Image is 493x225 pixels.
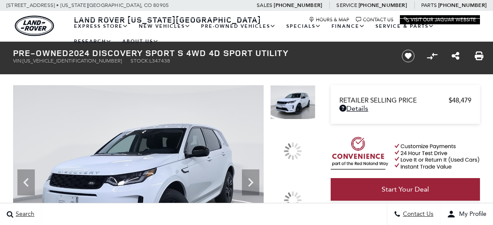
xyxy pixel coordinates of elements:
span: Stock: [131,58,149,64]
a: [PHONE_NUMBER] [274,2,322,9]
span: Contact Us [401,211,433,218]
span: Search [13,211,34,218]
strong: Pre-Owned [13,47,69,59]
a: Retailer Selling Price $48,479 [339,96,471,104]
a: Contact Us [356,17,393,23]
a: land-rover [15,16,54,36]
a: Start Your Deal [331,178,480,201]
span: Retailer Selling Price [339,96,449,104]
a: Pre-Owned Vehicles [196,19,281,34]
span: L347438 [149,58,170,64]
a: [STREET_ADDRESS] • [US_STATE][GEOGRAPHIC_DATA], CO 80905 [7,2,169,8]
a: New Vehicles [134,19,196,34]
span: Service [336,2,357,8]
span: Sales [257,2,272,8]
a: About Us [117,34,164,49]
a: Print this Pre-Owned 2024 Discovery Sport S 4WD 4D Sport Utility [475,51,483,61]
a: Land Rover [US_STATE][GEOGRAPHIC_DATA] [69,14,266,25]
span: [US_VEHICLE_IDENTIFICATION_NUMBER] [23,58,122,64]
a: [PHONE_NUMBER] [438,2,486,9]
a: Research [69,34,117,49]
a: Visit Our Jaguar Website [404,17,476,23]
button: user-profile-menu [440,203,493,225]
button: Save vehicle [399,49,418,63]
a: Service & Parts [370,19,439,34]
a: Details [339,104,471,112]
a: Share this Pre-Owned 2024 Discovery Sport S 4WD 4D Sport Utility [452,51,459,61]
span: Parts [421,2,437,8]
a: EXPRESS STORE [69,19,134,34]
a: [PHONE_NUMBER] [359,2,407,9]
span: Land Rover [US_STATE][GEOGRAPHIC_DATA] [74,14,261,25]
nav: Main Navigation [69,19,480,49]
a: Hours & Map [309,17,349,23]
img: Land Rover [15,16,54,36]
span: My Profile [456,211,486,218]
img: Used 2024 Fuji White Land Rover S image 1 [270,85,315,119]
span: Start Your Deal [382,185,429,193]
a: Specials [281,19,326,34]
h1: 2024 Discovery Sport S 4WD 4D Sport Utility [13,48,388,58]
a: Finance [326,19,370,34]
span: VIN: [13,58,23,64]
span: $48,479 [449,96,471,104]
button: Compare vehicle [426,50,439,63]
